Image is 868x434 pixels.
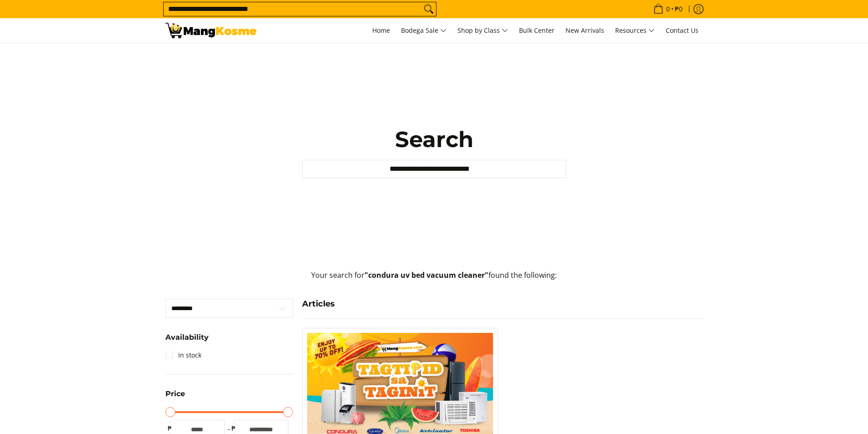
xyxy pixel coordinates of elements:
span: ₱0 [673,6,684,12]
span: 0 [665,6,671,12]
span: ₱ [229,424,238,433]
a: Shop by Class [453,18,513,43]
a: Contact Us [661,18,703,43]
span: Bodega Sale [401,25,447,36]
p: Your search for found the following: [165,270,703,290]
span: ₱ [165,424,175,433]
span: Shop by Class [457,25,508,36]
a: Resources [611,18,659,43]
nav: Main Menu [266,18,703,43]
span: • [651,4,685,14]
img: Search: 14 results found for &quot;condura uv bed vacuum cleaner&quot; | Mang Kosme [165,23,257,38]
h1: Search [302,126,566,153]
span: Home [372,26,390,35]
span: Resources [615,25,655,36]
span: Price [165,390,185,398]
a: Bulk Center [514,18,559,43]
span: Availability [165,334,209,341]
a: In stock [165,348,201,363]
span: New Arrivals [565,26,604,35]
a: New Arrivals [561,18,609,43]
span: Bulk Center [519,26,555,35]
strong: "condura uv bed vacuum cleaner" [365,270,488,280]
a: Bodega Sale [396,18,451,43]
span: Contact Us [666,26,699,35]
summary: Open [165,390,185,404]
a: Home [368,18,395,43]
summary: Open [165,334,209,348]
button: Search [421,2,436,16]
h4: Articles [302,299,703,309]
